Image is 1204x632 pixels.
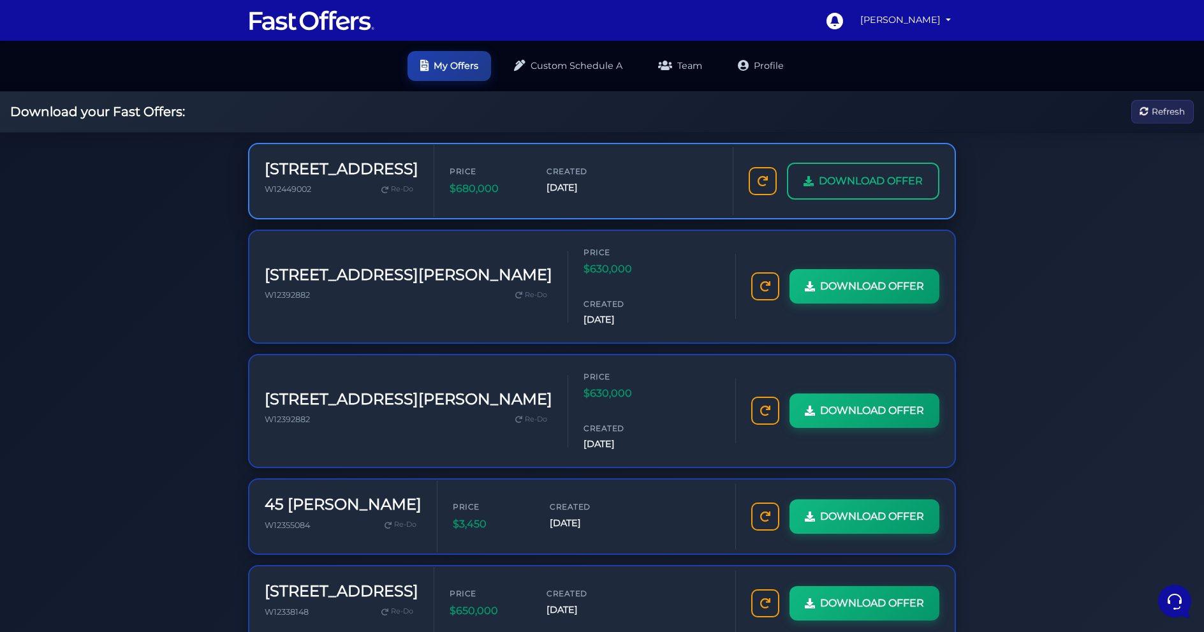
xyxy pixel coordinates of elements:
[584,312,660,327] span: [DATE]
[547,180,623,195] span: [DATE]
[820,402,924,419] span: DOWNLOAD OFFER
[20,93,46,119] img: dark
[265,160,418,179] h3: [STREET_ADDRESS]
[10,10,214,51] h2: Hello [PERSON_NAME] 👋
[453,501,529,513] span: Price
[820,278,924,295] span: DOWNLOAD OFFER
[265,390,552,409] h3: [STREET_ADDRESS][PERSON_NAME]
[820,508,924,525] span: DOWNLOAD OFFER
[550,501,626,513] span: Created
[453,516,529,533] span: $3,450
[547,165,623,177] span: Created
[450,587,526,599] span: Price
[92,138,179,148] span: Start a Conversation
[265,184,311,194] span: W12449002
[525,290,547,301] span: Re-Do
[376,181,418,198] a: Re-Do
[1156,582,1194,621] iframe: Customerly Messenger Launcher
[203,92,235,103] p: 6mo ago
[198,427,214,439] p: Help
[584,385,660,402] span: $630,000
[584,437,660,452] span: [DATE]
[376,603,418,620] a: Re-Do
[789,499,939,534] a: DOWNLOAD OFFER
[450,165,526,177] span: Price
[1131,100,1194,124] button: Refresh
[547,603,623,617] span: [DATE]
[265,607,309,617] span: W12338148
[787,163,939,200] a: DOWNLOAD OFFER
[855,8,956,33] a: [PERSON_NAME]
[265,415,310,424] span: W12392882
[54,92,196,105] span: Aura
[166,409,245,439] button: Help
[820,595,924,612] span: DOWNLOAD OFFER
[265,582,418,601] h3: [STREET_ADDRESS]
[379,517,422,533] a: Re-Do
[265,266,552,284] h3: [STREET_ADDRESS][PERSON_NAME]
[407,51,491,81] a: My Offers
[20,130,235,156] button: Start a Conversation
[450,180,526,197] span: $680,000
[501,51,635,81] a: Custom Schedule A
[584,246,660,258] span: Price
[391,184,413,195] span: Re-Do
[394,519,416,531] span: Re-Do
[29,209,209,221] input: Search for an Article...
[789,393,939,428] a: DOWNLOAD OFFER
[547,587,623,599] span: Created
[645,51,715,81] a: Team
[789,269,939,304] a: DOWNLOAD OFFER
[1152,105,1185,119] span: Refresh
[20,181,87,191] span: Find an Answer
[584,261,660,277] span: $630,000
[206,71,235,82] a: See all
[819,173,923,189] span: DOWNLOAD OFFER
[110,427,146,439] p: Messages
[265,496,422,514] h3: 45 [PERSON_NAME]
[15,87,240,125] a: AuraSure, I'll pass your request on to a colleague6mo ago
[54,107,196,120] p: Sure, I'll pass your request on to a colleague
[391,606,413,617] span: Re-Do
[159,181,235,191] a: Open Help Center
[265,520,310,530] span: W12355084
[10,409,89,439] button: Home
[584,371,660,383] span: Price
[789,586,939,621] a: DOWNLOAD OFFER
[584,298,660,310] span: Created
[584,422,660,434] span: Created
[89,409,167,439] button: Messages
[550,516,626,531] span: [DATE]
[510,411,552,428] a: Re-Do
[10,104,185,119] h2: Download your Fast Offers:
[725,51,797,81] a: Profile
[510,287,552,304] a: Re-Do
[265,290,310,300] span: W12392882
[38,427,60,439] p: Home
[450,603,526,619] span: $650,000
[20,71,103,82] span: Your Conversations
[525,414,547,425] span: Re-Do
